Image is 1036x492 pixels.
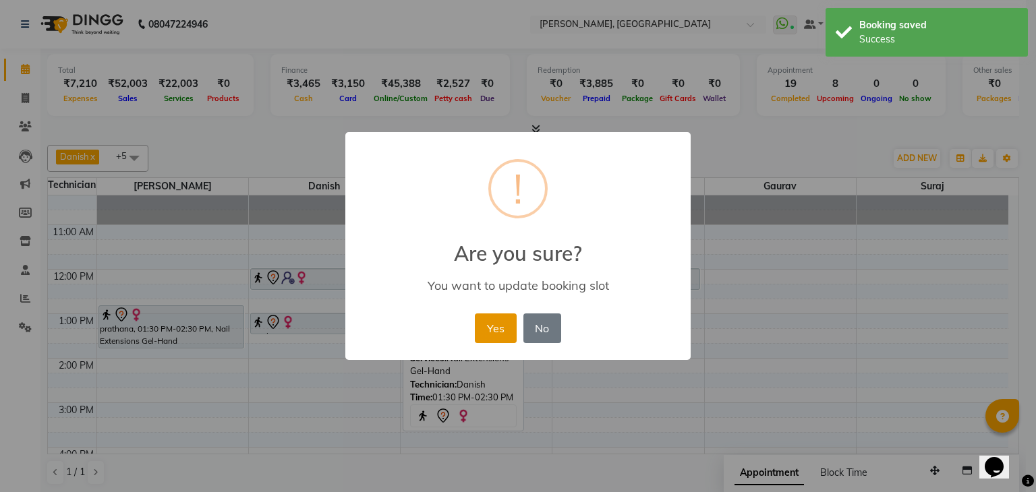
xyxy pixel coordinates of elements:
h2: Are you sure? [345,225,691,266]
button: No [523,313,561,343]
div: Booking saved [859,18,1018,32]
iframe: chat widget [979,438,1023,479]
div: You want to update booking slot [365,278,671,293]
div: ! [513,162,523,216]
button: Yes [475,313,516,343]
div: Success [859,32,1018,47]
